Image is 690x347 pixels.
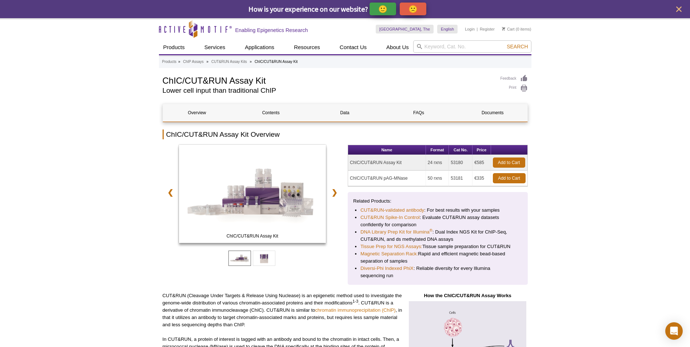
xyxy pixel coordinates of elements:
[502,27,505,31] img: Your Cart
[159,40,189,54] a: Products
[178,60,180,64] li: »
[424,293,511,298] strong: How the ChIC/CUT&RUN Assay Works
[449,145,472,155] th: Cat No.
[353,198,522,205] p: Related Products:
[255,60,298,64] li: ChIC/CUT&RUN Assay Kit
[207,60,209,64] li: »
[426,145,449,155] th: Format
[163,87,493,94] h2: Lower cell input than traditional ChIP
[493,157,525,168] a: Add to Cart
[348,145,426,155] th: Name
[163,75,493,85] h1: ChIC/CUT&RUN Assay Kit
[183,59,204,65] a: ChIP Assays
[237,104,305,121] a: Contents
[480,27,495,32] a: Register
[163,292,402,328] p: CUT&RUN (Cleavage Under Targets & Release Using Nuclease) is an epigenetic method used to investi...
[449,171,472,186] td: 53181
[163,184,178,201] a: ❮
[465,27,475,32] a: Login
[500,84,528,92] a: Print
[507,44,528,49] span: Search
[477,25,478,33] li: |
[163,104,231,121] a: Overview
[348,171,426,186] td: ChIC/CUT&RUN pAG-MNase
[290,40,324,54] a: Resources
[352,299,358,303] sup: 1-3
[335,40,371,54] a: Contact Us
[472,171,491,186] td: €335
[360,228,515,243] li: : Dual Index NGS Kit for ChIP-Seq, CUT&RUN, and ds methylated DNA assays
[179,145,326,243] img: ChIC/CUT&RUN Assay Kit
[360,265,515,279] li: : Reliable diversity for every Illumina sequencing run
[360,207,515,214] li: : For best results with your samples
[235,27,308,33] h2: Enabling Epigenetics Research
[250,60,252,64] li: »
[180,232,324,240] span: ChIC/CUT&RUN Assay Kit
[500,75,528,83] a: Feedback
[384,104,453,121] a: FAQs
[502,27,515,32] a: Cart
[430,228,432,232] sup: ®
[211,59,247,65] a: CUT&RUN Assay Kits
[449,155,472,171] td: 53180
[248,4,368,13] span: How is your experience on our website?
[315,307,395,313] a: chromatin immunoprecipitation (ChIP)
[360,214,420,221] a: CUT&RUN Spike-In Control
[504,43,530,50] button: Search
[360,243,515,250] li: Tissue sample preparation for CUT&RUN
[472,145,491,155] th: Price
[376,25,434,33] a: [GEOGRAPHIC_DATA], The
[360,214,515,228] li: : Evaluate CUT&RUN assay datasets confidently for comparison
[240,40,279,54] a: Applications
[327,184,342,201] a: ❯
[426,171,449,186] td: 50 rxns
[360,250,515,265] li: Rapid and efficient magnetic bead-based separation of samples
[360,265,414,272] a: Diversi-Phi Indexed PhiX
[360,243,422,250] a: Tissue Prep for NGS Assays:
[360,250,418,258] a: Magnetic Separation Rack:
[493,173,526,183] a: Add to Cart
[426,155,449,171] td: 24 rxns
[458,104,527,121] a: Documents
[665,322,683,340] div: Open Intercom Messenger
[674,5,683,14] button: close
[382,40,413,54] a: About Us
[378,4,387,13] p: 🙂
[408,4,418,13] p: 🙁
[200,40,230,54] a: Services
[360,207,424,214] a: CUT&RUN-validated antibody
[472,155,491,171] td: €585
[437,25,458,33] a: English
[163,129,528,139] h2: ChIC/CUT&RUN Assay Kit Overview
[162,59,176,65] a: Products
[311,104,379,121] a: Data
[360,228,432,236] a: DNA Library Prep Kit for Illumina®
[179,145,326,245] a: ChIC/CUT&RUN Assay Kit
[502,25,531,33] li: (0 items)
[413,40,531,53] input: Keyword, Cat. No.
[348,155,426,171] td: ChIC/CUT&RUN Assay Kit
